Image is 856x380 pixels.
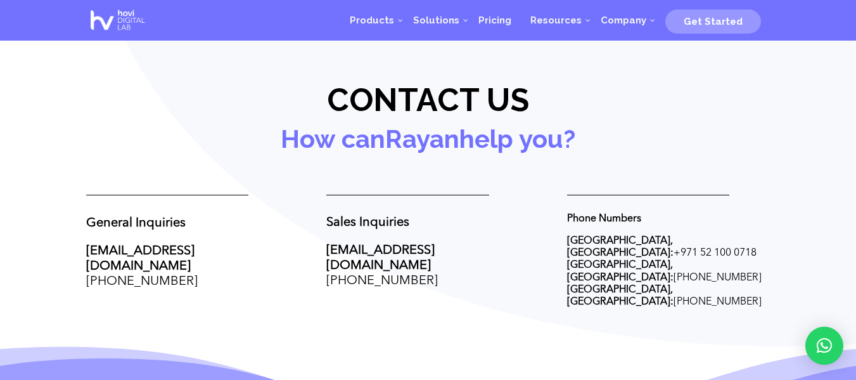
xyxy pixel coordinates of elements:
a: [PHONE_NUMBER] [326,275,438,287]
span: Pricing [478,15,511,26]
a: Resources [521,1,591,39]
span: Resources [530,15,582,26]
h2: Contact us [86,82,770,124]
span: Get Started [684,16,743,27]
a: Solutions [404,1,469,39]
strong: [GEOGRAPHIC_DATA], [GEOGRAPHIC_DATA]: [567,236,674,258]
span: 971 52 100 0718 [680,248,757,258]
span: Solutions [413,15,459,26]
h3: How can help you? [86,125,770,159]
p: + [PHONE_NUMBER] [PHONE_NUMBER] [567,235,770,308]
a: Rayan [385,124,459,154]
strong: Sales Inquiries [326,216,409,229]
a: [EMAIL_ADDRESS][DOMAIN_NAME] [86,245,195,273]
span: Products [350,15,394,26]
strong: Phone Numbers [567,214,641,224]
a: [EMAIL_ADDRESS][DOMAIN_NAME] [326,244,435,272]
a: Products [340,1,404,39]
span: Company [601,15,646,26]
strong: [GEOGRAPHIC_DATA], [GEOGRAPHIC_DATA]: [567,285,674,307]
a: [PHONE_NUMBER] [86,275,198,288]
strong: [GEOGRAPHIC_DATA], [GEOGRAPHIC_DATA]: [567,260,674,282]
a: Get Started [665,11,761,30]
a: Company [591,1,656,39]
a: Pricing [469,1,521,39]
strong: General Inquiries [86,217,186,230]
